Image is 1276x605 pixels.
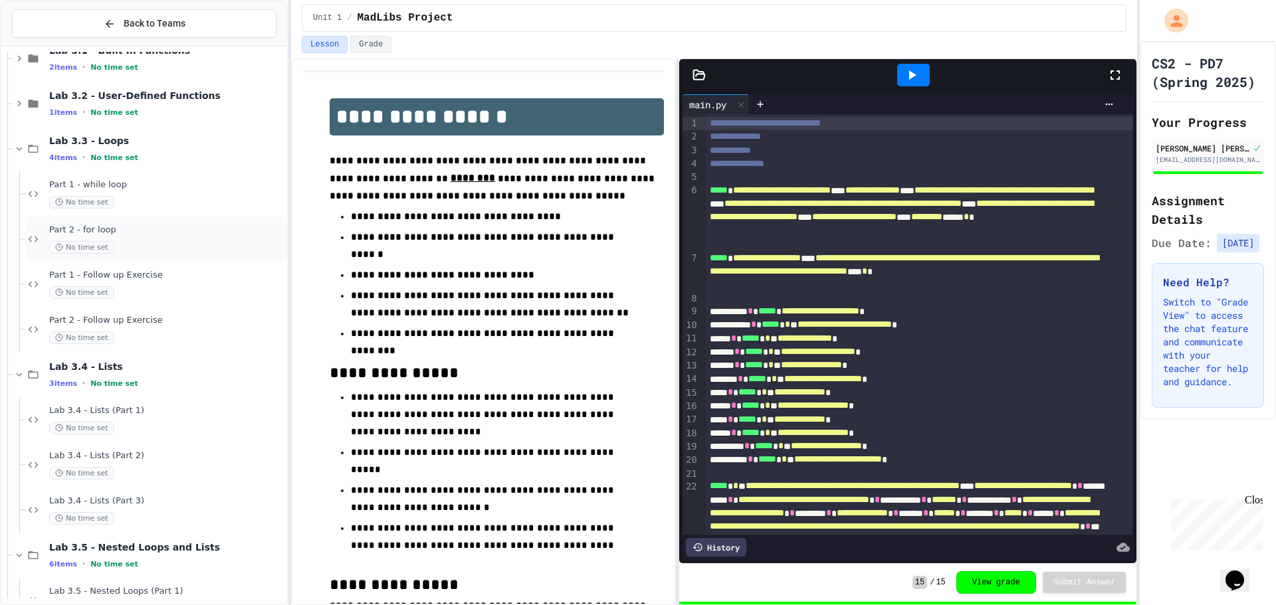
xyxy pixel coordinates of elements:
[49,63,77,72] span: 2 items
[49,541,284,553] span: Lab 3.5 - Nested Loops and Lists
[1053,577,1116,588] span: Submit Answer
[82,62,85,72] span: •
[49,270,284,281] span: Part 1 - Follow up Exercise
[1150,5,1192,36] div: My Account
[683,171,699,184] div: 5
[1166,494,1263,551] iframe: chat widget
[49,331,114,344] span: No time set
[90,379,138,388] span: No time set
[683,332,699,345] div: 11
[683,319,699,332] div: 10
[90,560,138,568] span: No time set
[49,286,114,299] span: No time set
[82,378,85,389] span: •
[49,153,77,162] span: 4 items
[49,560,77,568] span: 6 items
[683,359,699,373] div: 13
[683,387,699,400] div: 15
[357,10,453,26] span: MadLibs Project
[930,577,934,588] span: /
[683,117,699,130] div: 1
[347,13,352,23] span: /
[49,379,77,388] span: 3 items
[49,361,284,373] span: Lab 3.4 - Lists
[1152,54,1264,91] h1: CS2 - PD7 (Spring 2025)
[49,422,114,434] span: No time set
[683,144,699,157] div: 3
[90,108,138,117] span: No time set
[683,413,699,426] div: 17
[1220,552,1263,592] iframe: chat widget
[683,468,699,481] div: 21
[936,577,945,588] span: 15
[124,17,185,31] span: Back to Teams
[49,179,284,191] span: Part 1 - while loop
[1043,572,1126,593] button: Submit Answer
[683,94,750,114] div: main.py
[1163,274,1253,290] h3: Need Help?
[1217,234,1259,252] span: [DATE]
[49,196,114,209] span: No time set
[49,450,284,462] span: Lab 3.4 - Lists (Part 2)
[683,98,733,112] div: main.py
[49,90,284,102] span: Lab 3.2 - User-Defined Functions
[49,108,77,117] span: 1 items
[683,184,699,252] div: 6
[49,586,284,597] span: Lab 3.5 - Nested Loops (Part 1)
[683,292,699,305] div: 8
[683,252,699,292] div: 7
[1156,142,1249,154] div: [PERSON_NAME] [PERSON_NAME]
[90,63,138,72] span: No time set
[49,315,284,326] span: Part 2 - Follow up Exercise
[82,107,85,118] span: •
[49,495,284,507] span: Lab 3.4 - Lists (Part 3)
[49,467,114,479] span: No time set
[12,9,276,38] button: Back to Teams
[683,400,699,413] div: 16
[956,571,1036,594] button: View grade
[1152,235,1212,251] span: Due Date:
[49,135,284,147] span: Lab 3.3 - Loops
[683,427,699,440] div: 18
[683,130,699,143] div: 2
[1152,191,1264,228] h2: Assignment Details
[683,157,699,171] div: 4
[686,538,746,557] div: History
[49,405,284,416] span: Lab 3.4 - Lists (Part 1)
[1156,155,1260,165] div: [EMAIL_ADDRESS][DOMAIN_NAME]
[683,346,699,359] div: 12
[683,373,699,386] div: 14
[90,153,138,162] span: No time set
[82,152,85,163] span: •
[350,36,391,53] button: Grade
[49,512,114,525] span: No time set
[1152,113,1264,131] h2: Your Progress
[683,440,699,454] div: 19
[683,305,699,318] div: 9
[302,36,348,53] button: Lesson
[313,13,342,23] span: Unit 1
[912,576,927,589] span: 15
[49,241,114,254] span: No time set
[1163,296,1253,389] p: Switch to "Grade View" to access the chat feature and communicate with your teacher for help and ...
[49,224,284,236] span: Part 2 - for loop
[82,559,85,569] span: •
[683,454,699,467] div: 20
[5,5,92,84] div: Chat with us now!Close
